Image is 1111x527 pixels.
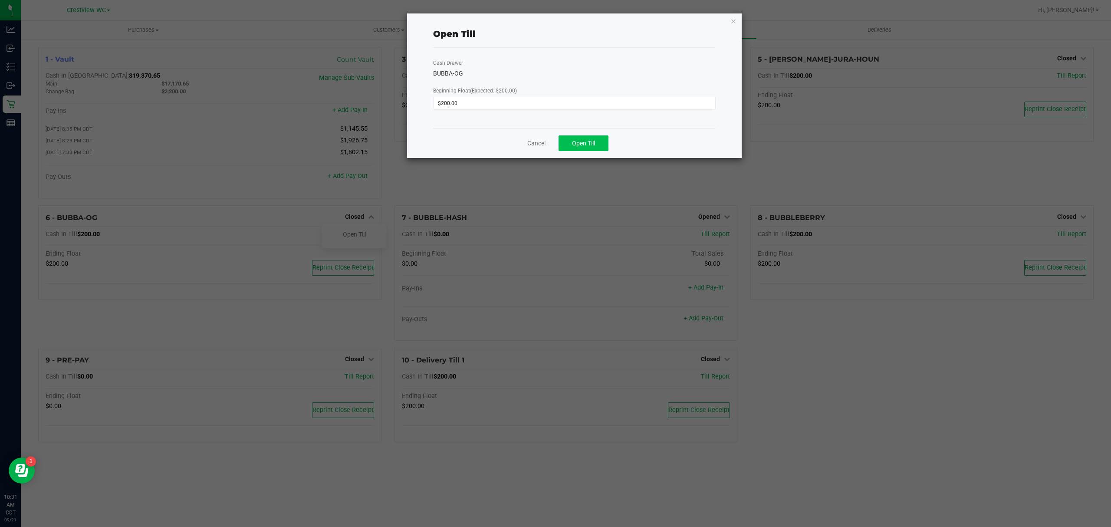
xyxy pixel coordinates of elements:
[527,139,546,148] a: Cancel
[433,27,476,40] div: Open Till
[433,88,517,94] span: Beginning Float
[433,69,716,78] div: BUBBA-OG
[26,456,36,467] iframe: Resource center unread badge
[433,59,463,67] label: Cash Drawer
[572,140,595,147] span: Open Till
[470,88,517,94] span: (Expected: $200.00)
[559,135,608,151] button: Open Till
[9,458,35,484] iframe: Resource center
